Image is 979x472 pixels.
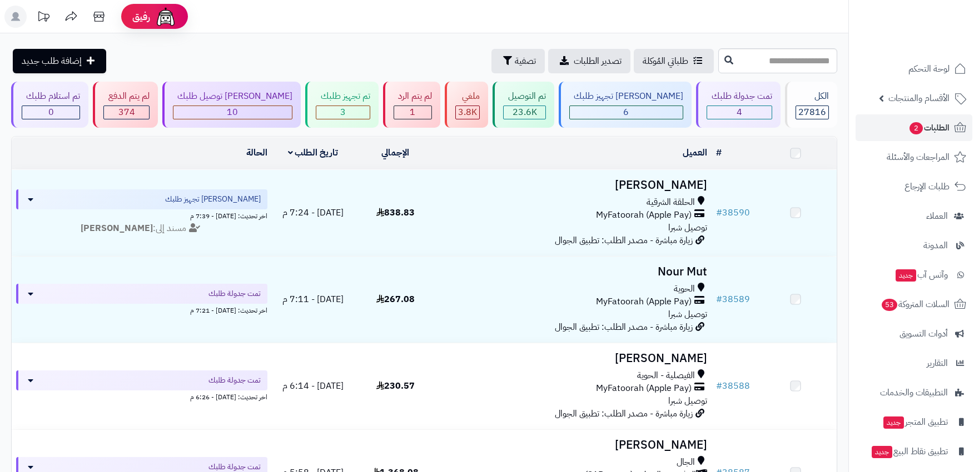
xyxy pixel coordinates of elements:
span: الفيصلية - الحوية [637,369,695,382]
div: 6 [570,106,683,119]
h3: [PERSON_NAME] [441,179,707,192]
a: تطبيق المتجرجديد [856,409,972,435]
span: 838.83 [376,206,415,219]
a: #38589 [716,293,750,306]
a: [PERSON_NAME] تجهيز طلبك 6 [556,82,694,128]
span: المدونة [923,238,948,253]
span: جديد [896,269,916,282]
span: [PERSON_NAME] تجهيز طلبك [165,194,261,205]
span: [DATE] - 6:14 م [282,379,344,393]
div: 374 [104,106,148,119]
span: MyFatoorah (Apple Pay) [596,382,692,395]
span: 53 [881,298,898,312]
span: 1 [410,106,415,119]
a: تطبيق نقاط البيعجديد [856,438,972,465]
span: تصدير الطلبات [574,54,622,68]
span: 4 [737,106,742,119]
div: 1 [394,106,431,119]
div: تم التوصيل [503,90,545,103]
a: تحديثات المنصة [29,6,57,31]
div: الكل [796,90,829,103]
a: [PERSON_NAME] توصيل طلبك 10 [160,82,303,128]
a: لم يتم الرد 1 [381,82,443,128]
span: رفيق [132,10,150,23]
div: 4 [707,106,771,119]
a: المدونة [856,232,972,259]
span: زيارة مباشرة - مصدر الطلب: تطبيق الجوال [555,234,693,247]
span: الجال [677,456,695,469]
span: توصيل شبرا [668,394,707,408]
span: طلبات الإرجاع [905,179,950,194]
span: 2 [909,122,923,135]
div: مسند إلى: [8,222,276,235]
span: أدوات التسويق [900,326,948,342]
span: 23.6K [513,106,537,119]
span: زيارة مباشرة - مصدر الطلب: تطبيق الجوال [555,320,693,334]
div: [PERSON_NAME] توصيل طلبك [173,90,292,103]
a: تم تجهيز طلبك 3 [303,82,380,128]
span: طلباتي المُوكلة [643,54,688,68]
span: تطبيق نقاط البيع [871,444,948,459]
span: جديد [883,416,904,429]
div: تم استلام طلبك [22,90,80,103]
a: المراجعات والأسئلة [856,144,972,170]
a: #38588 [716,379,750,393]
div: 3842 [456,106,479,119]
a: الكل27816 [783,82,839,128]
span: 374 [118,106,135,119]
span: 267.08 [376,293,415,306]
div: اخر تحديث: [DATE] - 7:39 م [16,209,267,221]
div: تم تجهيز طلبك [316,90,370,103]
span: [DATE] - 7:24 م [282,206,344,219]
button: تصفية [491,49,545,73]
a: التطبيقات والخدمات [856,379,972,406]
span: الطلبات [908,120,950,135]
span: التطبيقات والخدمات [880,385,948,400]
span: 230.57 [376,379,415,393]
span: زيارة مباشرة - مصدر الطلب: تطبيق الجوال [555,407,693,420]
span: 0 [48,106,54,119]
a: وآتس آبجديد [856,262,972,288]
span: الحوية [674,283,695,295]
span: تصفية [515,54,536,68]
span: 3.8K [458,106,477,119]
span: جديد [872,446,892,458]
span: 27816 [798,106,826,119]
a: إضافة طلب جديد [13,49,106,73]
span: الأقسام والمنتجات [888,91,950,106]
a: #38590 [716,206,750,219]
span: تمت جدولة طلبك [208,288,261,299]
a: تم التوصيل 23.6K [490,82,556,128]
span: تطبيق المتجر [882,414,948,430]
div: 0 [22,106,79,119]
span: إضافة طلب جديد [22,54,82,68]
span: السلات المتروكة [881,297,950,312]
a: الإجمالي [381,146,409,159]
img: ai-face.png [155,6,177,28]
span: لوحة التحكم [908,61,950,77]
span: تمت جدولة طلبك [208,375,261,386]
a: طلباتي المُوكلة [634,49,714,73]
span: التقارير [927,355,948,371]
div: اخر تحديث: [DATE] - 6:26 م [16,390,267,402]
a: تم استلام طلبك 0 [9,82,91,128]
div: ملغي [455,90,480,103]
h3: [PERSON_NAME] [441,439,707,451]
div: اخر تحديث: [DATE] - 7:21 م [16,304,267,315]
h3: [PERSON_NAME] [441,352,707,365]
span: الحلقة الشرقية [647,196,695,209]
span: 10 [227,106,238,119]
span: # [716,293,722,306]
a: لوحة التحكم [856,56,972,82]
a: طلبات الإرجاع [856,173,972,200]
div: تمت جدولة طلبك [707,90,772,103]
span: 3 [340,106,346,119]
a: تاريخ الطلب [288,146,339,159]
a: العملاء [856,203,972,229]
div: 3 [316,106,369,119]
div: 23576 [504,106,545,119]
span: [DATE] - 7:11 م [282,293,344,306]
a: تصدير الطلبات [548,49,630,73]
div: لم يتم الرد [394,90,432,103]
a: الطلبات2 [856,114,972,141]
